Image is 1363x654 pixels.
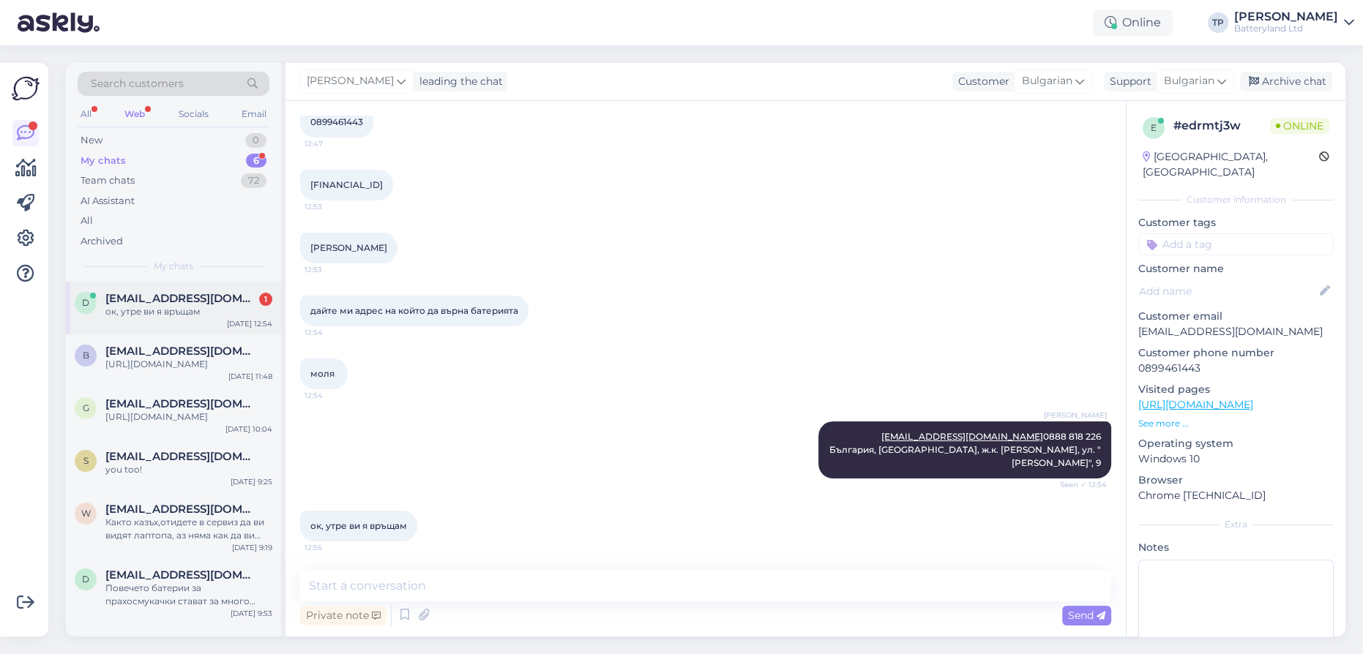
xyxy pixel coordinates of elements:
[245,133,266,148] div: 0
[305,264,359,275] span: 12:53
[81,173,135,188] div: Team chats
[1138,417,1334,430] p: See more ...
[105,345,258,358] span: boev_1947@abv.bg
[310,116,363,127] span: 0899461443
[310,179,383,190] span: [FINANCIAL_ID]
[881,431,1043,442] a: [EMAIL_ADDRESS][DOMAIN_NAME]
[305,327,359,338] span: 12:54
[246,154,266,168] div: 6
[81,234,123,249] div: Archived
[1234,11,1338,23] div: [PERSON_NAME]
[1138,233,1334,255] input: Add a tag
[83,350,89,361] span: b
[105,397,258,410] span: gm86@abv.bg
[1138,540,1334,555] p: Notes
[1138,398,1253,411] a: [URL][DOMAIN_NAME]
[305,390,359,401] span: 12:54
[1138,382,1334,397] p: Visited pages
[1138,436,1334,451] p: Operating system
[105,450,258,463] span: siman338@hotmail.com
[1164,73,1214,89] span: Bulgarian
[310,242,387,253] span: [PERSON_NAME]
[1138,309,1334,324] p: Customer email
[105,292,258,305] span: dijanbe@abv.bg
[305,138,359,149] span: 12:47
[78,105,94,124] div: All
[952,74,1009,89] div: Customer
[232,542,272,553] div: [DATE] 9:19
[1068,609,1105,622] span: Send
[81,154,126,168] div: My chats
[829,431,1101,468] span: 0888 818 226 България, [GEOGRAPHIC_DATA], ж.к. [PERSON_NAME], ул. "[PERSON_NAME]", 9
[105,582,272,608] div: Повечето батерии за прахосмукачки стават за много модели
[81,214,93,228] div: All
[1044,410,1107,421] span: [PERSON_NAME]
[83,402,89,413] span: g
[1234,23,1338,34] div: Batteryland Ltd
[83,455,89,466] span: s
[122,105,148,124] div: Web
[1138,215,1334,230] p: Customer tags
[81,508,91,519] span: w
[1270,118,1329,134] span: Online
[241,173,266,188] div: 72
[300,606,387,625] div: Private note
[1234,11,1354,34] a: [PERSON_NAME]Batteryland Ltd
[105,410,272,424] div: [URL][DOMAIN_NAME]
[228,371,272,382] div: [DATE] 11:48
[105,568,258,582] span: dani.790316@abv.bg
[227,318,272,329] div: [DATE] 12:54
[1139,283,1317,299] input: Add name
[1151,122,1157,133] span: e
[1022,73,1072,89] span: Bulgarian
[1138,345,1334,361] p: Customer phone number
[1240,72,1332,91] div: Archive chat
[1138,488,1334,503] p: Chrome [TECHNICAL_ID]
[1138,451,1334,467] p: Windows 10
[1052,479,1107,490] span: Seen ✓ 12:54
[105,358,272,371] div: [URL][DOMAIN_NAME]
[1138,473,1334,488] p: Browser
[154,260,193,273] span: My chats
[1138,261,1334,277] p: Customer name
[82,297,89,308] span: d
[1143,149,1319,180] div: [GEOGRAPHIC_DATA], [GEOGRAPHIC_DATA]
[1138,324,1334,339] p: [EMAIL_ADDRESS][DOMAIN_NAME]
[414,74,503,89] div: leading the chat
[1138,361,1334,376] p: 0899461443
[239,105,269,124] div: Email
[231,476,272,487] div: [DATE] 9:25
[225,424,272,435] div: [DATE] 10:04
[105,516,272,542] div: Както казъх,отидете в сервиз да ви видят лаптопа, аз няма как да ви отговоря на тези въпроси свър...
[12,75,40,102] img: Askly Logo
[82,574,89,585] span: d
[307,73,394,89] span: [PERSON_NAME]
[81,133,102,148] div: New
[310,520,407,531] span: ок, утре ви я връщам
[259,293,272,306] div: 1
[1138,193,1334,206] div: Customer information
[305,542,359,553] span: 12:56
[105,503,258,516] span: wojciechmak710@gmail.com
[310,305,518,316] span: дайте ми адрес на който да върна батерията
[1173,117,1270,135] div: # edrmtj3w
[91,76,184,91] span: Search customers
[1104,74,1151,89] div: Support
[176,105,212,124] div: Socials
[105,305,272,318] div: ок, утре ви я връщам
[81,194,135,208] div: AI Assistant
[1138,518,1334,531] div: Extra
[305,201,359,212] span: 12:53
[105,463,272,476] div: you too!
[1093,10,1173,36] div: Online
[310,368,335,379] span: моля
[231,608,272,619] div: [DATE] 9:53
[1208,12,1228,33] div: TP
